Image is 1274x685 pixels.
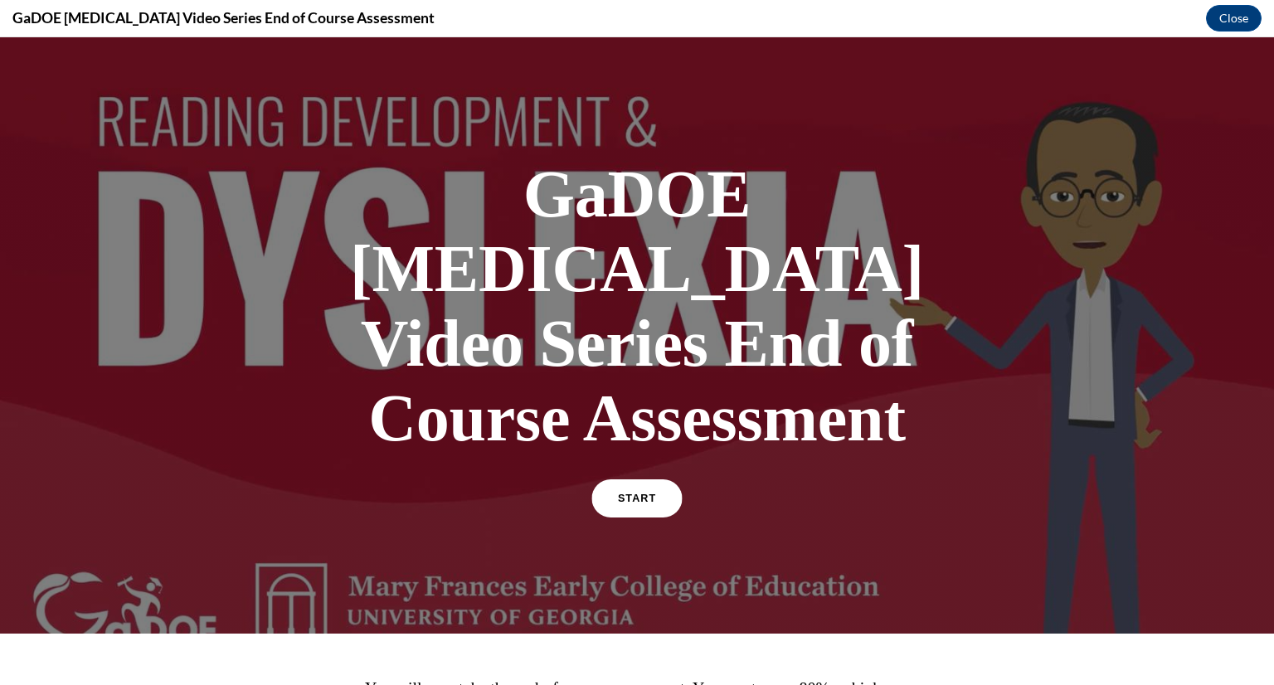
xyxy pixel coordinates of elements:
[347,119,927,418] h1: GaDOE [MEDICAL_DATA] Video Series End of Course Assessment
[12,7,435,28] h4: GaDOE [MEDICAL_DATA] Video Series End of Course Assessment
[618,455,656,468] span: START
[591,442,682,480] a: START
[1206,5,1262,32] button: Close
